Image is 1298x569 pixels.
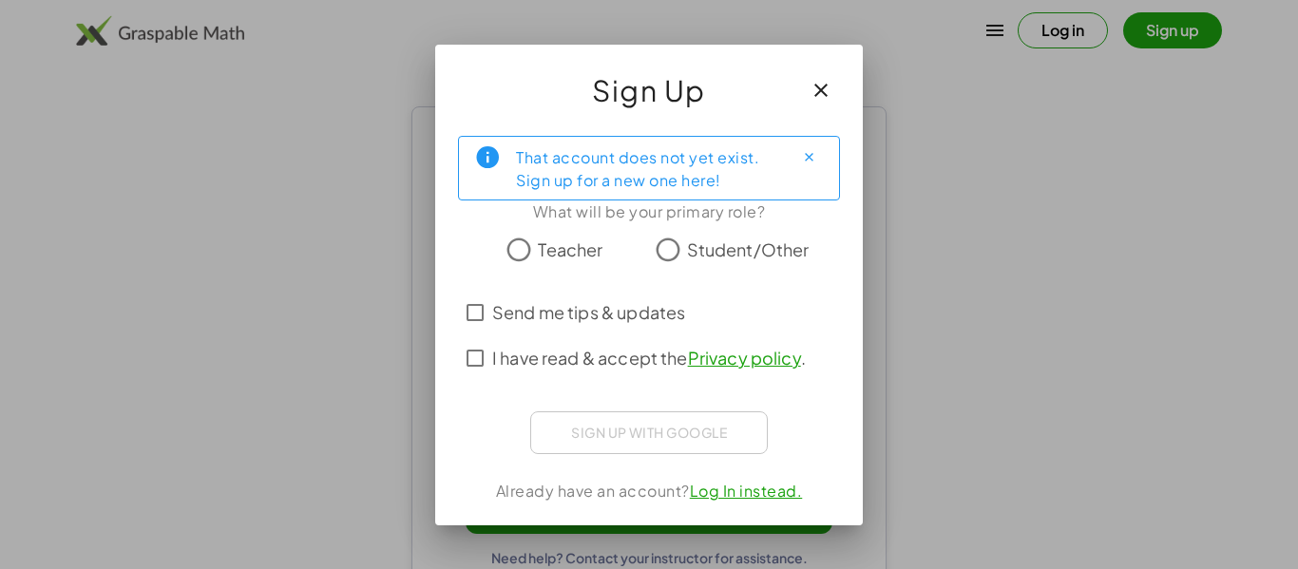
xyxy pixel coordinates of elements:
[458,200,840,223] div: What will be your primary role?
[492,299,685,325] span: Send me tips & updates
[592,67,706,113] span: Sign Up
[688,347,801,369] a: Privacy policy
[690,481,803,501] a: Log In instead.
[492,345,806,370] span: I have read & accept the .
[538,237,602,262] span: Teacher
[687,237,810,262] span: Student/Other
[458,480,840,503] div: Already have an account?
[793,142,824,173] button: Close
[516,144,778,192] div: That account does not yet exist. Sign up for a new one here!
